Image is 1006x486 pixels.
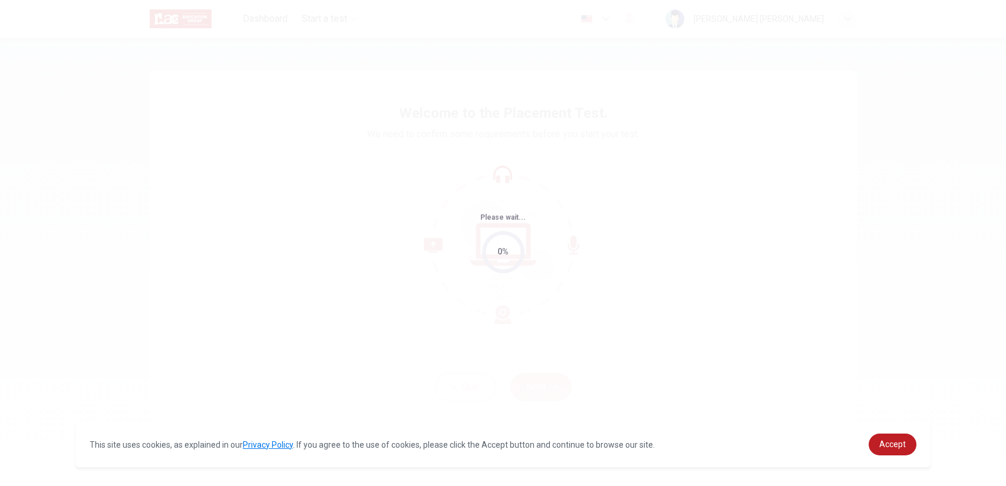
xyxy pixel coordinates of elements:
[90,440,655,449] span: This site uses cookies, as explained in our . If you agree to the use of cookies, please click th...
[75,422,931,467] div: cookieconsent
[497,245,509,259] div: 0%
[243,440,293,449] a: Privacy Policy
[869,434,916,455] a: dismiss cookie message
[879,439,906,449] span: Accept
[480,213,526,221] span: Please wait...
